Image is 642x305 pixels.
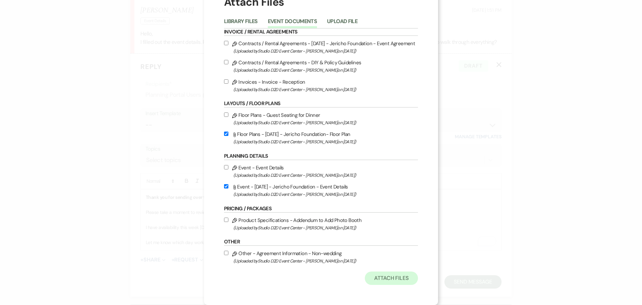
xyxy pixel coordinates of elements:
label: Floor Plans - [DATE] - Jericho Foundation- Floor Plan [224,130,418,146]
span: (Uploaded by Studio D2D Event Center - [PERSON_NAME] on [DATE] ) [233,171,418,179]
input: Product Specifications - Addendum to Add Photo Booth(Uploaded byStudio D2D Event Center - [PERSON... [224,218,228,222]
span: (Uploaded by Studio D2D Event Center - [PERSON_NAME] on [DATE] ) [233,257,418,265]
h6: Layouts / Floor Plans [224,100,418,107]
label: Product Specifications - Addendum to Add Photo Booth [224,216,418,232]
h6: Invoice / Rental Agreements [224,28,418,36]
span: (Uploaded by Studio D2D Event Center - [PERSON_NAME] on [DATE] ) [233,138,418,146]
label: Event - [DATE] - Jericho Foundation - Event Details [224,182,418,198]
span: (Uploaded by Studio D2D Event Center - [PERSON_NAME] on [DATE] ) [233,119,418,127]
h6: Pricing / Packages [224,205,418,213]
button: Library Files [224,19,258,28]
span: (Uploaded by Studio D2D Event Center - [PERSON_NAME] on [DATE] ) [233,224,418,232]
label: Event - Event Details [224,163,418,179]
button: Upload File [327,19,357,28]
label: Contracts / Rental Agreements - [DATE] - Jericho Foundation - Event Agreement [224,39,418,55]
button: Attach Files [365,272,418,285]
label: Floor Plans - Guest Seating for Dinner [224,111,418,127]
h6: Other [224,238,418,246]
label: Contracts / Rental Agreements - DIY & Policy Guidelines [224,58,418,74]
input: Event - [DATE] - Jericho Foundation - Event Details(Uploaded byStudio D2D Event Center - [PERSON_... [224,184,228,188]
input: Contracts / Rental Agreements - DIY & Policy Guidelines(Uploaded byStudio D2D Event Center - [PER... [224,60,228,64]
input: Invoices - Invoice - Reception(Uploaded byStudio D2D Event Center - [PERSON_NAME]on [DATE]) [224,79,228,84]
span: (Uploaded by Studio D2D Event Center - [PERSON_NAME] on [DATE] ) [233,86,418,93]
input: Contracts / Rental Agreements - [DATE] - Jericho Foundation - Event Agreement(Uploaded byStudio D... [224,41,228,45]
label: Invoices - Invoice - Reception [224,78,418,93]
button: Event Documents [268,19,317,28]
input: Other - Agreement Information - Non-wedding(Uploaded byStudio D2D Event Center - [PERSON_NAME]on ... [224,251,228,255]
h6: Planning Details [224,153,418,160]
span: (Uploaded by Studio D2D Event Center - [PERSON_NAME] on [DATE] ) [233,47,418,55]
span: (Uploaded by Studio D2D Event Center - [PERSON_NAME] on [DATE] ) [233,66,418,74]
input: Event - Event Details(Uploaded byStudio D2D Event Center - [PERSON_NAME]on [DATE]) [224,165,228,169]
span: (Uploaded by Studio D2D Event Center - [PERSON_NAME] on [DATE] ) [233,190,418,198]
label: Other - Agreement Information - Non-wedding [224,249,418,265]
input: Floor Plans - Guest Seating for Dinner(Uploaded byStudio D2D Event Center - [PERSON_NAME]on [DATE]) [224,112,228,117]
input: Floor Plans - [DATE] - Jericho Foundation- Floor Plan(Uploaded byStudio D2D Event Center - [PERSO... [224,132,228,136]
